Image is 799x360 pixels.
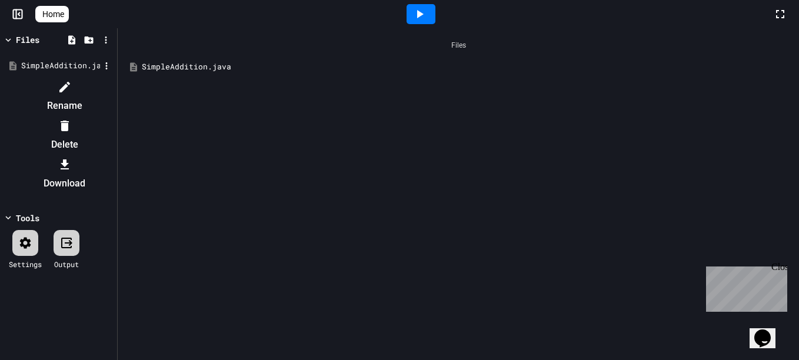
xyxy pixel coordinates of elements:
[35,6,69,22] a: Home
[701,262,787,312] iframe: chat widget
[15,78,114,115] li: Rename
[54,259,79,269] div: Output
[15,116,114,154] li: Delete
[42,8,64,20] span: Home
[5,5,81,75] div: Chat with us now!Close
[21,60,100,72] div: SimpleAddition.java
[124,34,793,56] div: Files
[16,212,39,224] div: Tools
[16,34,39,46] div: Files
[9,259,42,269] div: Settings
[142,61,792,73] div: SimpleAddition.java
[750,313,787,348] iframe: chat widget
[15,155,114,193] li: Download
